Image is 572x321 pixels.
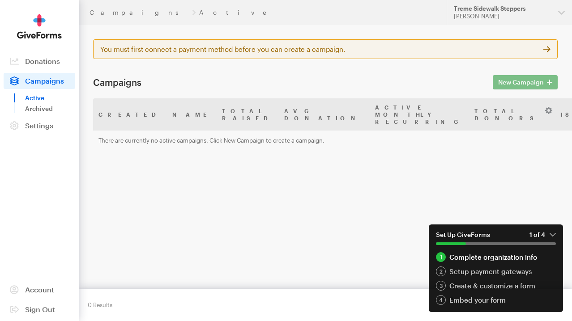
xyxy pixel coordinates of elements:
span: Settings [25,121,53,130]
div: 2 [436,266,446,276]
a: Sign Out [4,301,75,317]
div: You must first connect a payment method before you can create a campaign. [100,45,536,54]
a: 2 Setup payment gateways [436,266,556,276]
span: Donations [25,57,60,65]
button: Set Up GiveForms1 of 4 [429,224,563,252]
span: Sign Out [25,305,55,313]
span: Account [25,285,54,294]
div: Create & customize a form [436,281,556,291]
th: Total Raised [217,98,279,131]
div: [PERSON_NAME] [454,13,551,20]
a: Archived [25,103,75,114]
th: Total Donors [469,98,544,131]
img: GiveForms [17,14,62,39]
div: 0 Results [88,298,112,312]
em: 1 of 4 [529,231,556,239]
a: Campaigns [4,73,75,89]
div: 4 [436,295,446,305]
th: Active Monthly Recurring [370,98,469,131]
a: Donations [4,53,75,69]
div: 3 [436,281,446,291]
th: Name [167,98,217,131]
a: Settings [4,118,75,134]
a: 4 Embed your form [436,295,556,305]
div: Setup payment gateways [436,266,556,276]
h1: Campaigns [93,77,482,88]
a: 3 Create & customize a form [436,281,556,291]
div: 1 [436,252,446,262]
a: You must first connect a payment method before you can create a campaign. [93,39,558,59]
th: Avg Donation [279,98,370,131]
a: Active [25,93,75,103]
span: Campaigns [25,76,64,85]
a: Account [4,282,75,298]
div: Treme Sidewalk Steppers [454,5,551,13]
div: Embed your form [436,295,556,305]
div: Complete organization info [436,252,556,262]
a: 1 Complete organization info [436,252,556,262]
th: Created [93,98,167,131]
a: Campaigns [90,9,188,16]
